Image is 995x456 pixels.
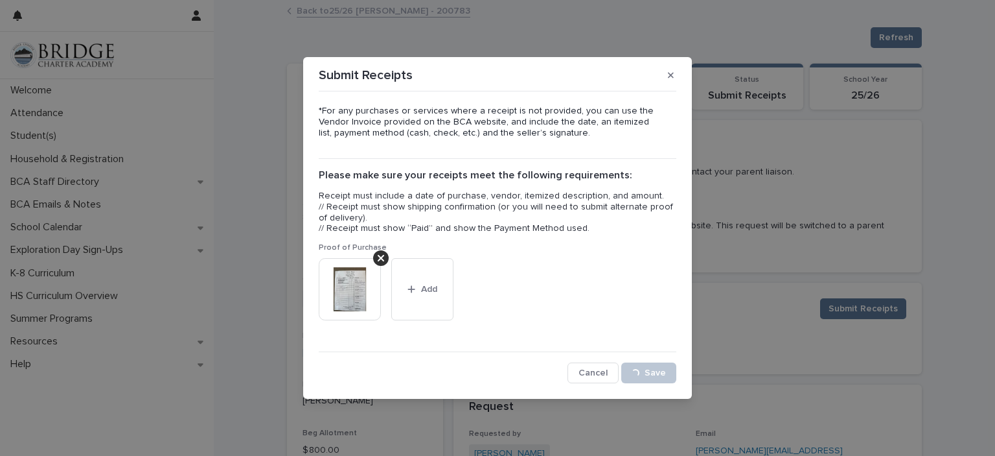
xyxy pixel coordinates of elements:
[567,363,619,383] button: Cancel
[319,106,676,138] p: *For any purchases or services where a receipt is not provided, you can use the Vendor Invoice pr...
[391,258,453,320] button: Add
[319,244,387,252] span: Proof of Purchase
[319,169,676,182] h2: Please make sure your receipts meet the following requirements:
[319,67,413,83] p: Submit Receipts
[621,363,676,383] button: Save
[421,285,437,294] span: Add
[578,368,608,378] span: Cancel
[319,191,676,234] p: Receipt must include a date of purchase, vendor, itemized description, and amount. // Receipt mus...
[645,368,666,378] span: Save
